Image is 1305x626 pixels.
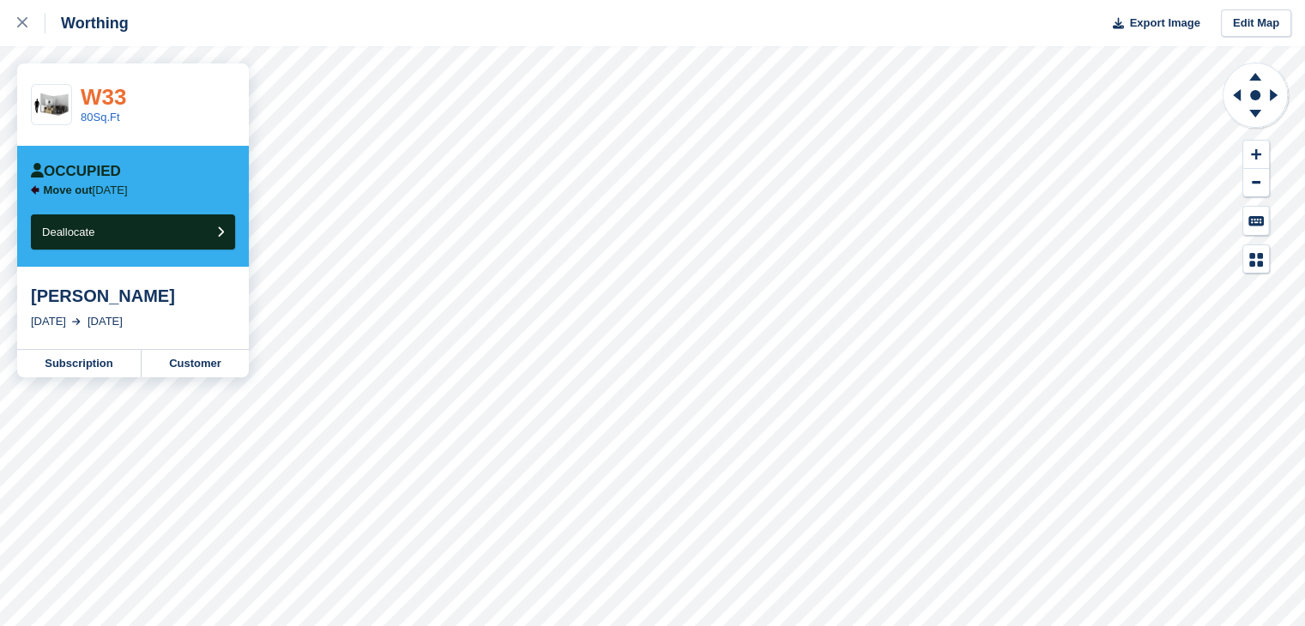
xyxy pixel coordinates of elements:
span: Export Image [1129,15,1199,32]
div: [DATE] [88,313,123,330]
div: Worthing [45,13,129,33]
button: Zoom In [1243,141,1269,169]
span: Move out [44,184,93,196]
button: Map Legend [1243,245,1269,274]
div: [PERSON_NAME] [31,286,235,306]
button: Deallocate [31,214,235,250]
span: Deallocate [42,226,94,238]
img: arrow-left-icn-90495f2de72eb5bd0bd1c3c35deca35cc13f817d75bef06ecd7c0b315636ce7e.svg [31,185,39,195]
a: Subscription [17,350,142,377]
div: [DATE] [31,313,66,330]
div: Occupied [31,163,121,180]
a: 80Sq.Ft [81,111,120,123]
button: Keyboard Shortcuts [1243,207,1269,235]
button: Export Image [1103,9,1200,38]
img: arrow-right-light-icn-cde0832a797a2874e46488d9cf13f60e5c3a73dbe684e267c42b8395dfbc2abf.svg [72,318,81,325]
a: W33 [81,84,126,110]
button: Zoom Out [1243,169,1269,197]
a: Customer [142,350,249,377]
a: Edit Map [1221,9,1291,38]
p: [DATE] [44,184,128,197]
img: 75-sqft-unit.jpg [32,90,71,120]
